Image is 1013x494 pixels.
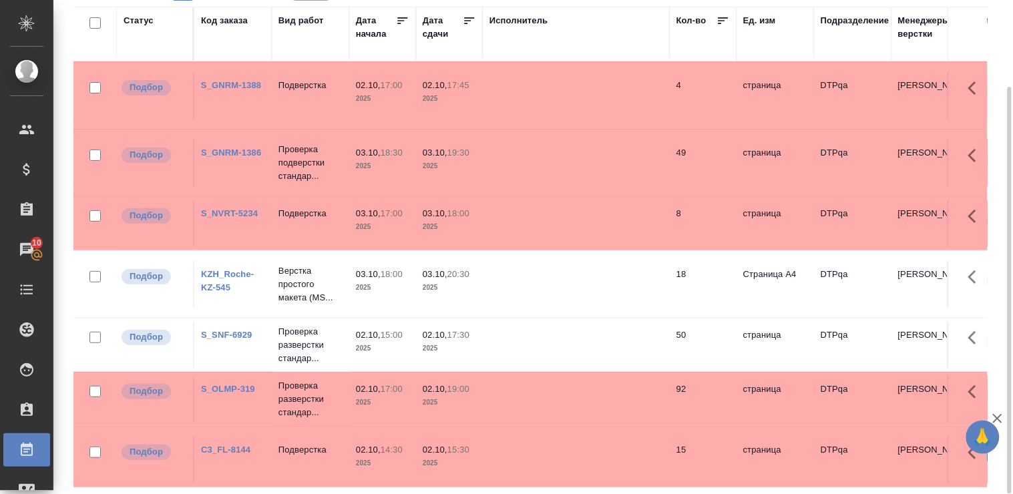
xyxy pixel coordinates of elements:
p: 02.10, [423,80,447,90]
p: 03.10, [356,148,381,158]
button: Здесь прячутся важные кнопки [960,140,992,172]
p: 02.10, [423,330,447,340]
p: [PERSON_NAME] [898,146,962,160]
p: [PERSON_NAME] [898,207,962,220]
p: 2025 [423,396,476,409]
p: Проверка разверстки стандар... [278,379,343,419]
td: 15 [670,437,737,483]
td: страница [737,140,814,186]
a: S_GNRM-1386 [201,148,261,158]
td: страница [737,322,814,368]
td: DTPqa [814,261,891,308]
p: 2025 [423,160,476,173]
button: Здесь прячутся важные кнопки [960,322,992,354]
td: 49 [670,140,737,186]
p: 03.10, [356,269,381,279]
div: Код заказа [201,14,248,27]
p: 2025 [356,342,409,355]
button: Здесь прячутся важные кнопки [960,72,992,104]
p: 02.10, [356,330,381,340]
p: 2025 [423,342,476,355]
td: DTPqa [814,140,891,186]
p: 2025 [423,220,476,234]
p: [PERSON_NAME] [898,268,962,281]
button: 🙏 [966,421,1000,454]
td: DTPqa [814,200,891,247]
p: 2025 [356,92,409,105]
button: Здесь прячутся важные кнопки [960,437,992,469]
p: 2025 [423,457,476,470]
a: S_GNRM-1388 [201,80,261,90]
p: 03.10, [423,208,447,218]
div: Можно подбирать исполнителей [120,207,186,225]
p: 17:45 [447,80,469,90]
p: Верстка простого макета (MS... [278,264,343,304]
p: Подбор [130,209,163,222]
p: [PERSON_NAME] [898,383,962,396]
p: 2025 [423,92,476,105]
p: 03.10, [356,208,381,218]
td: 8 [670,200,737,247]
div: Можно подбирать исполнителей [120,328,186,346]
p: 2025 [356,160,409,173]
p: 15:00 [381,330,403,340]
td: DTPqa [814,322,891,368]
span: 🙏 [972,423,994,451]
p: 15:30 [447,445,469,455]
p: 02.10, [356,445,381,455]
p: 19:00 [447,384,469,394]
p: 17:00 [381,208,403,218]
a: S_SNF-6929 [201,330,252,340]
td: страница [737,72,814,119]
p: Подбор [130,81,163,94]
p: 02.10, [423,384,447,394]
div: Дата сдачи [423,14,463,41]
div: Подразделение [821,14,889,27]
p: 18:00 [381,269,403,279]
p: 20:30 [447,269,469,279]
td: 92 [670,376,737,423]
p: 2025 [356,396,409,409]
td: Страница А4 [737,261,814,308]
p: 02.10, [423,445,447,455]
a: 10 [3,233,50,266]
p: Подверстка [278,443,343,457]
p: 19:30 [447,148,469,158]
p: 17:30 [447,330,469,340]
div: Можно подбирать исполнителей [120,268,186,286]
td: 4 [670,72,737,119]
div: Можно подбирать исполнителей [120,79,186,97]
p: 03.10, [423,269,447,279]
p: 2025 [356,220,409,234]
p: Подбор [130,148,163,162]
div: Ед. изм [743,14,776,27]
a: S_OLMP-319 [201,384,255,394]
p: Проверка разверстки стандар... [278,325,343,365]
td: 18 [670,261,737,308]
p: 2025 [423,281,476,294]
div: Менеджеры верстки [898,14,962,41]
button: Здесь прячутся важные кнопки [960,261,992,293]
a: KZH_Roche-KZ-545 [201,269,254,292]
td: DTPqa [814,72,891,119]
p: [PERSON_NAME] [898,328,962,342]
div: Дата начала [356,14,396,41]
span: 10 [24,236,49,250]
p: 17:00 [381,384,403,394]
td: страница [737,437,814,483]
p: 02.10, [356,384,381,394]
div: Вид работ [278,14,324,27]
p: Подбор [130,445,163,459]
p: 18:30 [381,148,403,158]
td: DTPqa [814,376,891,423]
p: Проверка подверстки стандар... [278,143,343,183]
div: Можно подбирать исполнителей [120,443,186,461]
p: [PERSON_NAME] [898,443,962,457]
a: S_NVRT-5234 [201,208,258,218]
td: DTPqa [814,437,891,483]
div: Исполнитель [489,14,548,27]
div: Можно подбирать исполнителей [120,383,186,401]
div: Кол-во [676,14,706,27]
div: Статус [124,14,154,27]
p: 2025 [356,281,409,294]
